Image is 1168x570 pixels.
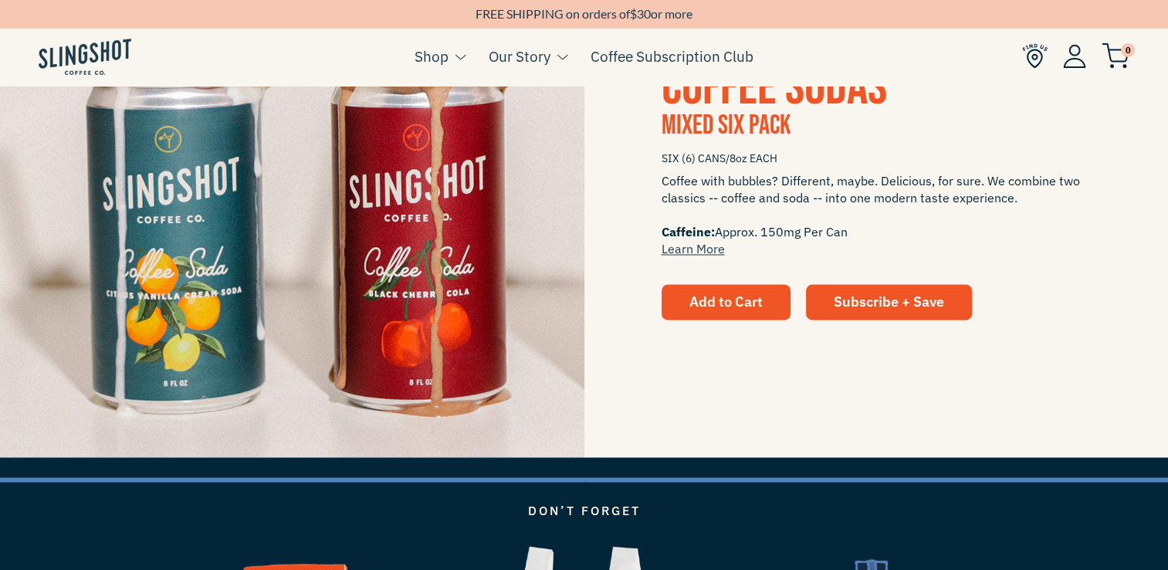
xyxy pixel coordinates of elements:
[662,224,715,239] span: Caffeine:
[662,109,791,142] span: Mixed Six Pack
[689,293,763,310] span: Add to Cart
[1102,47,1129,66] a: 0
[1121,43,1135,57] span: 0
[630,6,637,21] span: $
[834,293,944,310] span: Subscribe + Save
[591,45,753,68] a: Coffee Subscription Club
[662,284,791,320] button: Add to Cart
[1022,43,1048,69] img: Find Us
[415,45,449,68] a: Shop
[662,145,1092,172] span: SIX (6) CANS/8oz EACH
[1102,43,1129,69] img: cart
[662,241,725,256] a: Learn More
[1063,44,1086,68] img: Account
[662,172,1092,257] span: Coffee with bubbles? Different, maybe. Delicious, for sure. We combine two classics -- coffee and...
[637,6,651,21] span: 30
[806,284,972,320] a: Subscribe + Save
[489,45,550,68] a: Our Story
[528,503,641,518] span: Don’t Forget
